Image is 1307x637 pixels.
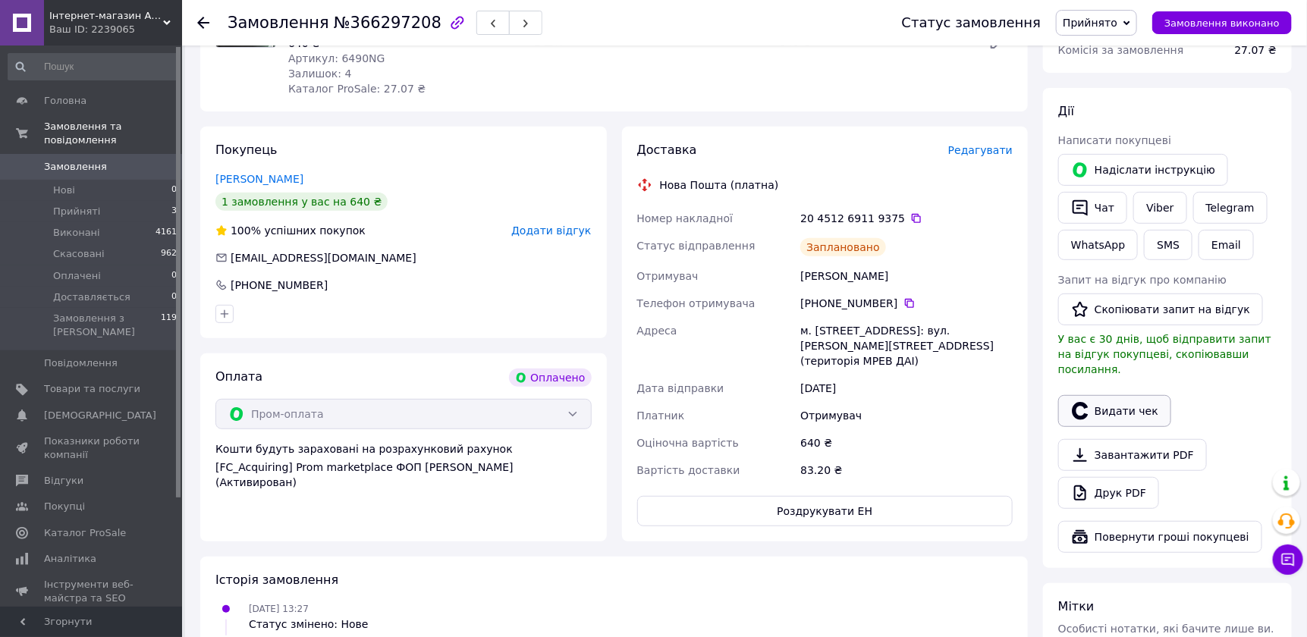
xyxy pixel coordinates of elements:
[1058,44,1184,56] span: Комісія за замовлення
[215,143,278,157] span: Покупець
[215,460,592,490] div: [FC_Acquiring] Prom marketplace ФОП [PERSON_NAME] (Активирован)
[637,240,756,252] span: Статус відправлення
[1058,192,1127,224] button: Чат
[44,120,182,147] span: Замовлення та повідомлення
[156,226,177,240] span: 4161
[1063,17,1117,29] span: Прийнято
[1058,230,1138,260] a: WhatsApp
[1058,395,1171,427] button: Видати чек
[800,211,1013,226] div: 20 4512 6911 9375
[1058,477,1159,509] a: Друк PDF
[44,382,140,396] span: Товари та послуги
[800,238,886,256] div: Заплановано
[656,177,783,193] div: Нова Пошта (платна)
[797,262,1016,290] div: [PERSON_NAME]
[1199,230,1254,260] button: Email
[215,223,366,238] div: успішних покупок
[334,14,441,32] span: №366297208
[1193,192,1268,224] a: Telegram
[53,269,101,283] span: Оплачені
[1058,293,1263,325] button: Скопіювати запит на відгук
[215,441,592,490] div: Кошти будуть зараховані на розрахунковий рахунок
[1235,44,1277,56] span: 27.07 ₴
[288,67,352,80] span: Залишок: 4
[215,173,303,185] a: [PERSON_NAME]
[637,464,740,476] span: Вартість доставки
[228,14,329,32] span: Замовлення
[249,617,369,632] div: Статус змінено: Нове
[53,290,130,304] span: Доставляється
[637,143,697,157] span: Доставка
[53,205,100,218] span: Прийняті
[161,247,177,261] span: 962
[215,573,338,587] span: Історія замовлення
[44,409,156,422] span: [DEMOGRAPHIC_DATA]
[1144,230,1192,260] button: SMS
[44,500,85,513] span: Покупці
[171,290,177,304] span: 0
[1058,154,1228,186] button: Надіслати інструкцію
[44,526,126,540] span: Каталог ProSale
[1058,274,1227,286] span: Запит на відгук про компанію
[1273,544,1303,575] button: Чат з покупцем
[197,15,209,30] div: Повернутися назад
[53,184,75,197] span: Нові
[1058,104,1074,118] span: Дії
[637,496,1013,526] button: Роздрукувати ЕН
[797,429,1016,457] div: 640 ₴
[1058,134,1171,146] span: Написати покупцеві
[637,409,685,422] span: Платник
[1133,192,1186,224] a: Viber
[53,312,161,339] span: Замовлення з [PERSON_NAME]
[1058,333,1271,375] span: У вас є 30 днів, щоб відправити запит на відгук покупцеві, скопіювавши посилання.
[1058,599,1095,613] span: Мітки
[637,297,756,309] span: Телефон отримувача
[637,212,734,224] span: Номер накладної
[249,604,309,614] span: [DATE] 13:27
[44,160,107,174] span: Замовлення
[215,193,388,211] div: 1 замовлення у вас на 640 ₴
[797,375,1016,402] div: [DATE]
[511,224,591,237] span: Додати відгук
[229,278,329,293] div: [PHONE_NUMBER]
[288,52,385,64] span: Артикул: 6490NG
[44,435,140,462] span: Показники роботи компанії
[44,94,86,108] span: Головна
[1152,11,1292,34] button: Замовлення виконано
[948,144,1013,156] span: Редагувати
[44,552,96,566] span: Аналітика
[797,457,1016,484] div: 83.20 ₴
[231,224,261,237] span: 100%
[637,270,699,282] span: Отримувач
[53,247,105,261] span: Скасовані
[53,226,100,240] span: Виконані
[49,23,182,36] div: Ваш ID: 2239065
[44,474,83,488] span: Відгуки
[1164,17,1280,29] span: Замовлення виконано
[171,269,177,283] span: 0
[797,317,1016,375] div: м. [STREET_ADDRESS]: вул. [PERSON_NAME][STREET_ADDRESS] (територія МРЕВ ДАІ)
[8,53,178,80] input: Пошук
[171,184,177,197] span: 0
[797,402,1016,429] div: Отримувач
[1058,521,1262,553] button: Повернути гроші покупцеві
[509,369,591,387] div: Оплачено
[161,312,177,339] span: 119
[215,369,262,384] span: Оплата
[44,356,118,370] span: Повідомлення
[902,15,1042,30] div: Статус замовлення
[637,437,739,449] span: Оціночна вартість
[171,205,177,218] span: 3
[49,9,163,23] span: Інтернет-магазин AUXINCAR
[637,325,677,337] span: Адреса
[231,252,416,264] span: [EMAIL_ADDRESS][DOMAIN_NAME]
[1058,439,1207,471] a: Завантажити PDF
[637,382,724,394] span: Дата відправки
[800,296,1013,311] div: [PHONE_NUMBER]
[288,83,426,95] span: Каталог ProSale: 27.07 ₴
[44,578,140,605] span: Інструменти веб-майстра та SEO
